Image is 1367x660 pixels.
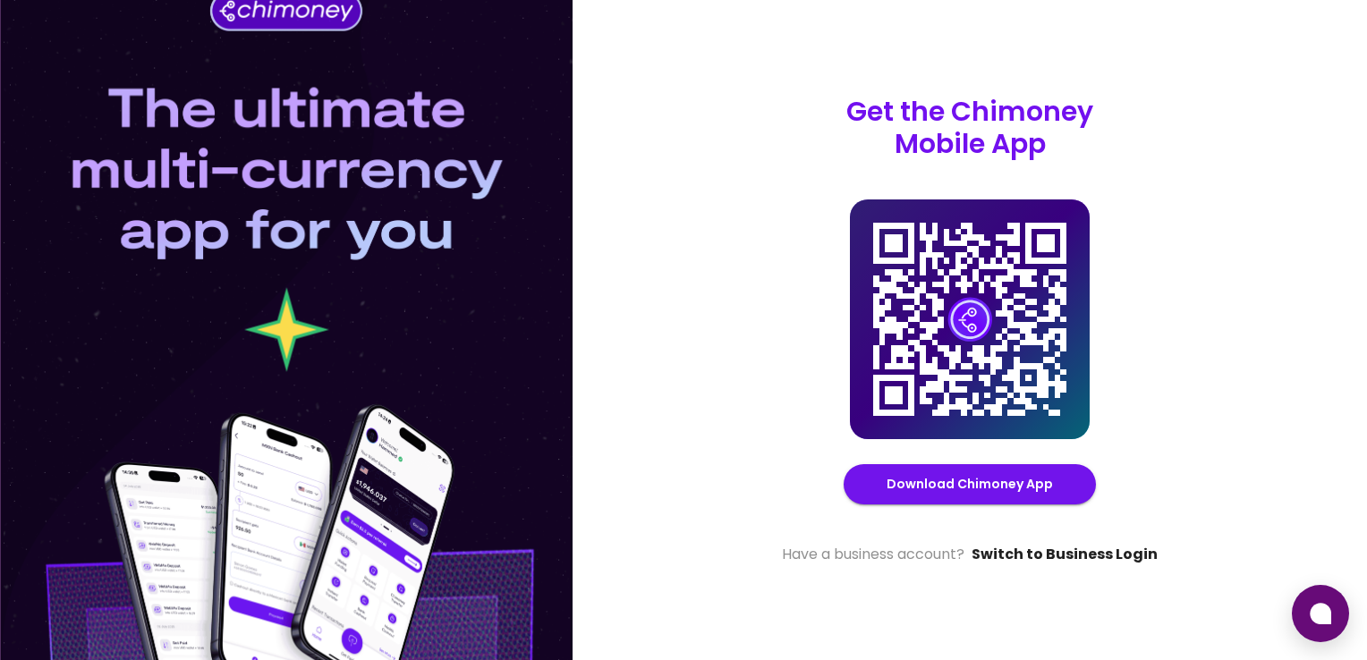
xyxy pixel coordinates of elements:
button: Download Chimoney App [844,464,1096,504]
span: Have a business account? [782,544,964,565]
a: Switch to Business Login [972,544,1158,565]
button: Open chat window [1292,585,1349,642]
p: Get the Chimoney Mobile App [846,96,1093,160]
a: Download Chimoney App [887,473,1053,495]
